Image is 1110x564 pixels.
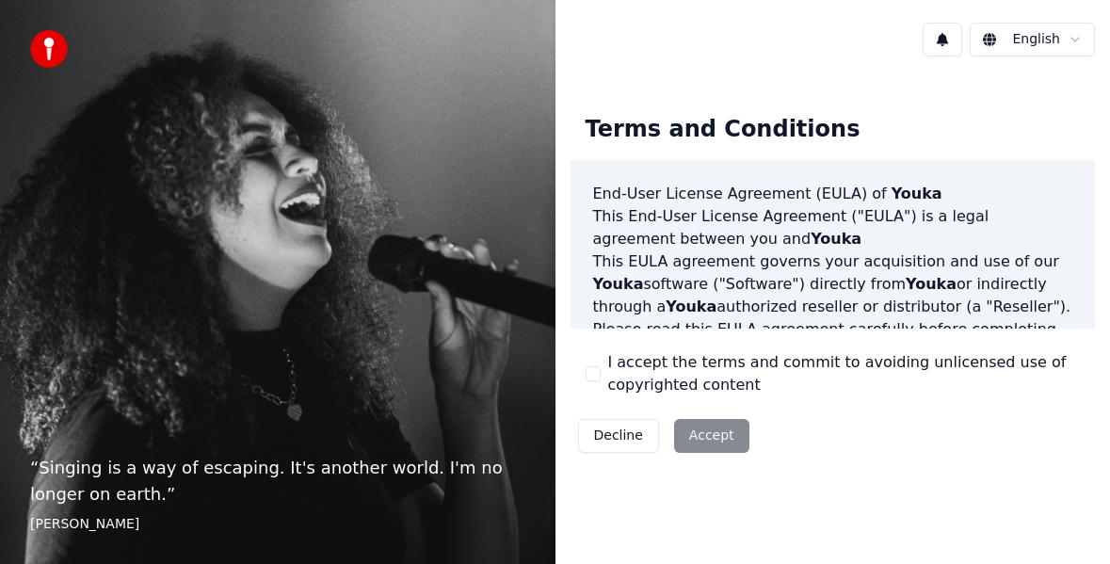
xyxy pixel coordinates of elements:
[906,275,957,293] span: Youka
[571,100,876,160] div: Terms and Conditions
[578,419,659,453] button: Decline
[30,455,525,508] p: “ Singing is a way of escaping. It's another world. I'm no longer on earth. ”
[593,250,1073,318] p: This EULA agreement governs your acquisition and use of our software ("Software") directly from o...
[666,298,716,315] span: Youka
[593,318,1073,409] p: Please read this EULA agreement carefully before completing the installation process and using th...
[593,275,644,293] span: Youka
[593,205,1073,250] p: This End-User License Agreement ("EULA") is a legal agreement between you and
[30,30,68,68] img: youka
[30,515,525,534] footer: [PERSON_NAME]
[593,183,1073,205] h3: End-User License Agreement (EULA) of
[811,230,861,248] span: Youka
[608,351,1081,396] label: I accept the terms and commit to avoiding unlicensed use of copyrighted content
[892,185,942,202] span: Youka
